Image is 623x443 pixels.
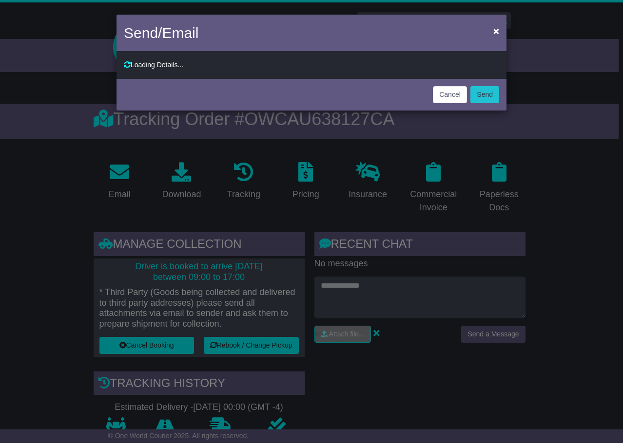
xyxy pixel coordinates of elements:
[433,86,467,103] button: Cancel
[470,86,499,103] button: Send
[493,25,499,37] span: ×
[124,61,499,69] div: Loading Details...
[124,22,198,44] h4: Send/Email
[488,21,504,41] button: Close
